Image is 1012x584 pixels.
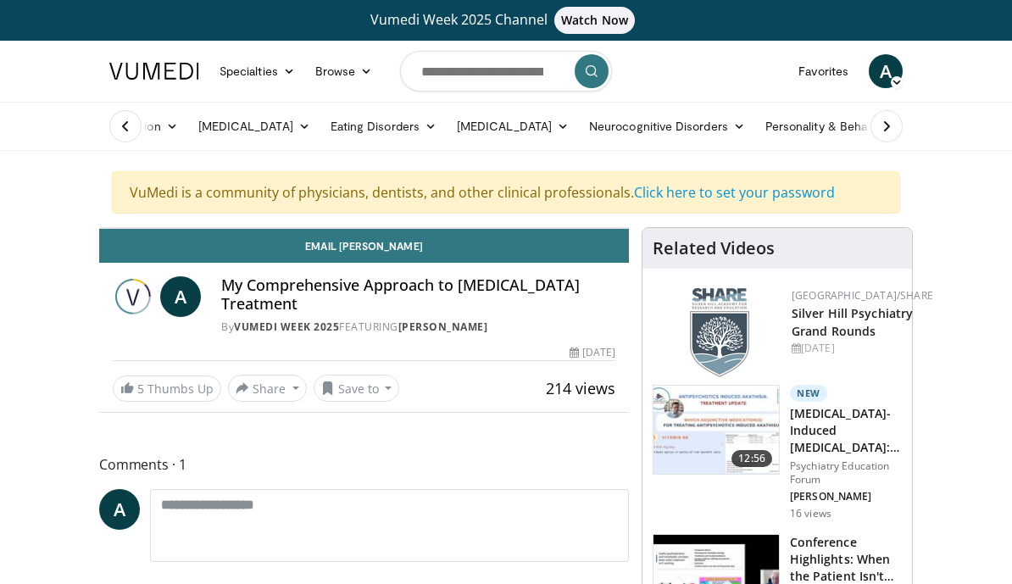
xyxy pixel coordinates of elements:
[314,375,400,402] button: Save to
[792,305,913,339] a: Silver Hill Psychiatry Grand Rounds
[99,489,140,530] a: A
[113,276,153,317] img: Vumedi Week 2025
[546,378,615,398] span: 214 views
[731,450,772,467] span: 12:56
[305,54,383,88] a: Browse
[790,385,827,402] p: New
[113,375,221,402] a: 5 Thumbs Up
[653,238,775,259] h4: Related Videos
[228,375,307,402] button: Share
[653,385,902,520] a: 12:56 New [MEDICAL_DATA]-Induced [MEDICAL_DATA]: 6 Treatment Options Psychiatry Education Forum [...
[398,320,488,334] a: [PERSON_NAME]
[790,507,831,520] p: 16 views
[634,183,835,202] a: Click here to set your password
[554,7,635,34] span: Watch Now
[790,405,902,456] h3: [MEDICAL_DATA]-Induced [MEDICAL_DATA]: 6 Treatment Options
[792,341,933,356] div: [DATE]
[653,386,779,474] img: acc69c91-7912-4bad-b845-5f898388c7b9.150x105_q85_crop-smart_upscale.jpg
[790,490,902,503] p: [PERSON_NAME]
[188,109,320,143] a: [MEDICAL_DATA]
[99,7,913,34] a: Vumedi Week 2025 ChannelWatch Now
[570,345,615,360] div: [DATE]
[160,276,201,317] a: A
[755,109,970,143] a: Personality & Behavior Disorders
[792,288,933,303] a: [GEOGRAPHIC_DATA]/SHARE
[221,276,615,313] h4: My Comprehensive Approach to [MEDICAL_DATA] Treatment
[221,320,615,335] div: By FEATURING
[109,63,199,80] img: VuMedi Logo
[112,171,900,214] div: VuMedi is a community of physicians, dentists, and other clinical professionals.
[447,109,579,143] a: [MEDICAL_DATA]
[320,109,447,143] a: Eating Disorders
[137,381,144,397] span: 5
[99,229,629,263] a: Email [PERSON_NAME]
[99,453,629,476] span: Comments 1
[579,109,755,143] a: Neurocognitive Disorders
[234,320,339,334] a: Vumedi Week 2025
[869,54,903,88] a: A
[400,51,612,92] input: Search topics, interventions
[790,459,902,487] p: Psychiatry Education Forum
[690,288,749,377] img: f8aaeb6d-318f-4fcf-bd1d-54ce21f29e87.png.150x105_q85_autocrop_double_scale_upscale_version-0.2.png
[209,54,305,88] a: Specialties
[788,54,859,88] a: Favorites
